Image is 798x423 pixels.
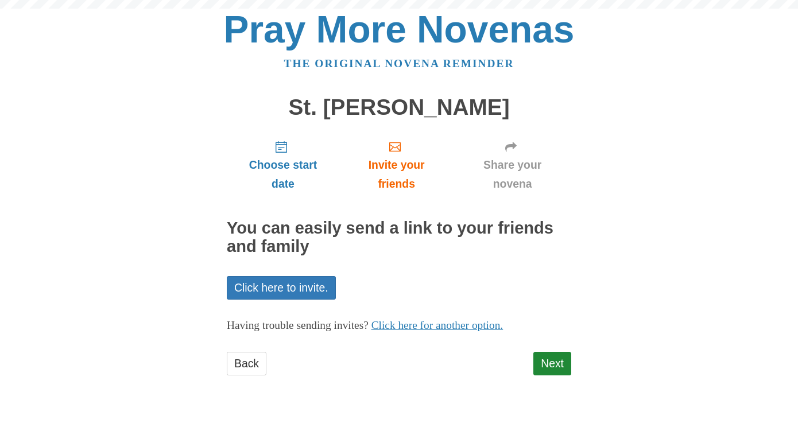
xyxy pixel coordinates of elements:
h1: St. [PERSON_NAME] [227,95,571,120]
a: Share your novena [454,131,571,199]
a: Click here for another option. [371,319,503,331]
a: Pray More Novenas [224,8,575,51]
a: Invite your friends [339,131,454,199]
span: Share your novena [465,156,560,193]
span: Choose start date [238,156,328,193]
a: Next [533,352,571,375]
h2: You can easily send a link to your friends and family [227,219,571,256]
span: Having trouble sending invites? [227,319,369,331]
a: Click here to invite. [227,276,336,300]
a: Choose start date [227,131,339,199]
a: Back [227,352,266,375]
a: The original novena reminder [284,57,514,69]
span: Invite your friends [351,156,442,193]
